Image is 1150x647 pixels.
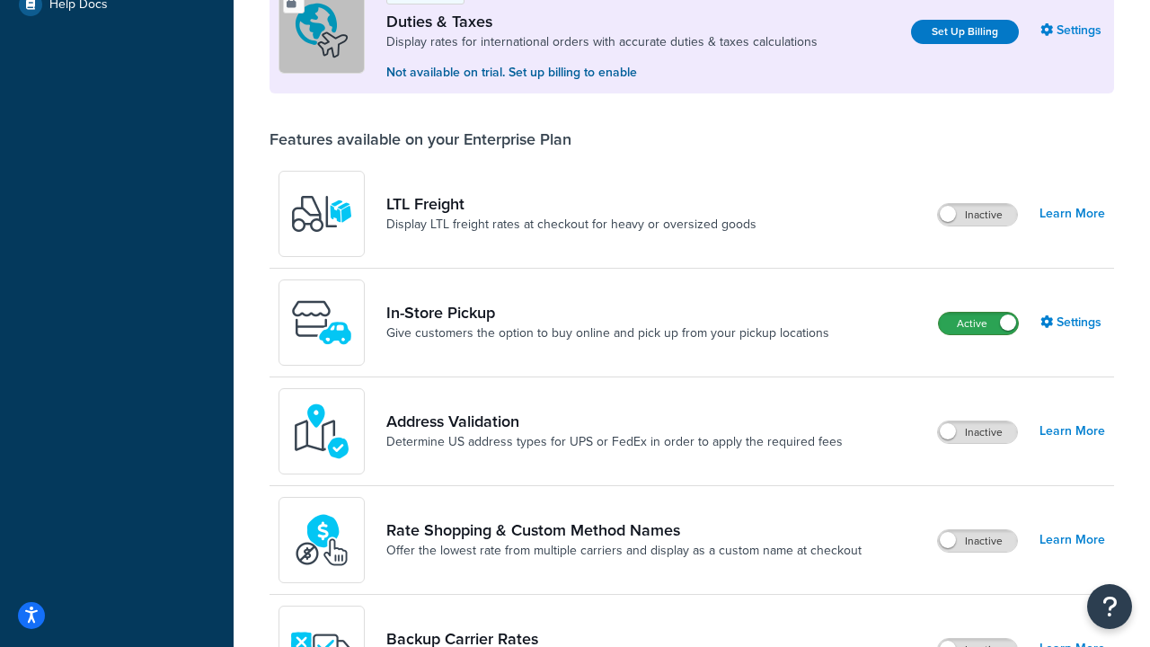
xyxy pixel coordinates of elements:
[386,542,862,560] a: Offer the lowest rate from multiple carriers and display as a custom name at checkout
[386,33,818,51] a: Display rates for international orders with accurate duties & taxes calculations
[290,400,353,463] img: kIG8fy0lQAAAABJRU5ErkJggg==
[386,433,843,451] a: Determine US address types for UPS or FedEx in order to apply the required fees
[911,20,1019,44] a: Set Up Billing
[1087,584,1132,629] button: Open Resource Center
[938,204,1017,226] label: Inactive
[290,291,353,354] img: wfgcfpwTIucLEAAAAASUVORK5CYII=
[1040,18,1105,43] a: Settings
[386,303,829,323] a: In-Store Pickup
[386,412,843,431] a: Address Validation
[1039,419,1105,444] a: Learn More
[386,216,756,234] a: Display LTL freight rates at checkout for heavy or oversized goods
[270,129,571,149] div: Features available on your Enterprise Plan
[386,63,818,83] p: Not available on trial. Set up billing to enable
[1040,310,1105,335] a: Settings
[290,509,353,572] img: icon-duo-feat-rate-shopping-ecdd8bed.png
[939,313,1018,334] label: Active
[1039,201,1105,226] a: Learn More
[386,12,818,31] a: Duties & Taxes
[290,182,353,245] img: y79ZsPf0fXUFUhFXDzUgf+ktZg5F2+ohG75+v3d2s1D9TjoU8PiyCIluIjV41seZevKCRuEjTPPOKHJsQcmKCXGdfprl3L4q7...
[938,421,1017,443] label: Inactive
[938,530,1017,552] label: Inactive
[386,520,862,540] a: Rate Shopping & Custom Method Names
[386,324,829,342] a: Give customers the option to buy online and pick up from your pickup locations
[1039,527,1105,553] a: Learn More
[386,194,756,214] a: LTL Freight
